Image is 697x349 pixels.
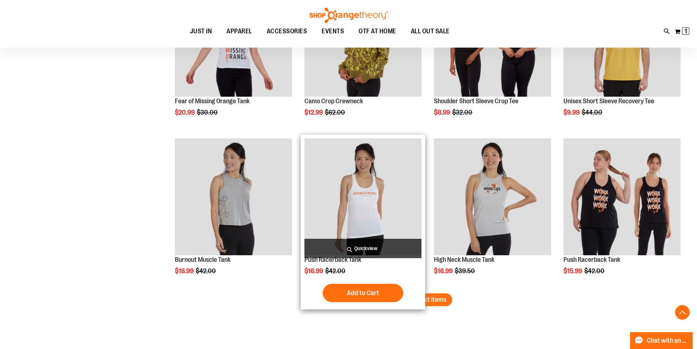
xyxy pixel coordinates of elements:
[398,293,452,306] button: Load next items
[175,267,195,275] span: $18.99
[434,267,454,275] span: $16.99
[308,8,389,23] img: Shop Orangetheory
[322,23,344,40] span: EVENTS
[304,138,421,257] a: Product image for Push Racerback Tank
[563,138,681,257] a: Product image for Push Racerback Tank
[196,267,217,275] span: $42.00
[175,256,231,263] a: Burnout Muscle Tank
[563,97,654,105] a: Unisex Short Sleeve Recovery Tee
[359,23,396,40] span: OTF AT HOME
[304,109,324,116] span: $12.99
[411,23,450,40] span: ALL OUT SALE
[434,138,551,256] img: Product image for High Neck Muscle Tank
[175,109,196,116] span: $20.99
[267,23,307,40] span: ACCESSORIES
[630,332,693,349] button: Chat with an Expert
[171,135,296,294] div: product
[175,138,292,256] img: Product image for Burnout Muscle Tank
[563,109,581,116] span: $9.99
[582,109,603,116] span: $44.00
[304,267,324,275] span: $16.99
[563,138,681,256] img: Product image for Push Racerback Tank
[434,138,551,257] a: Product image for High Neck Muscle Tank
[434,97,518,105] a: Shoulder Short Sleeve Crop Tee
[452,109,473,116] span: $32.00
[323,284,403,302] button: Add to Cart
[675,305,690,320] button: Back To Top
[304,138,421,256] img: Product image for Push Racerback Tank
[304,256,361,263] a: Push Racerback Tank
[304,239,421,258] a: Quickview
[455,267,476,275] span: $39.50
[560,135,684,294] div: product
[197,109,219,116] span: $30.00
[175,138,292,257] a: Product image for Burnout Muscle Tank
[325,109,346,116] span: $62.00
[685,27,687,35] span: 1
[301,135,425,310] div: product
[325,267,346,275] span: $42.00
[304,97,363,105] a: Camo Crop Crewneck
[434,109,451,116] span: $8.99
[584,267,606,275] span: $42.00
[347,289,379,297] span: Add to Cart
[226,23,252,40] span: APPAREL
[434,256,494,263] a: High Neck Muscle Tank
[563,256,620,263] a: Push Racerback Tank
[404,296,446,303] span: Load next items
[563,267,583,275] span: $15.99
[430,135,555,294] div: product
[190,23,212,40] span: JUST IN
[647,337,688,344] span: Chat with an Expert
[175,97,250,105] a: Fear of Missing Orange Tank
